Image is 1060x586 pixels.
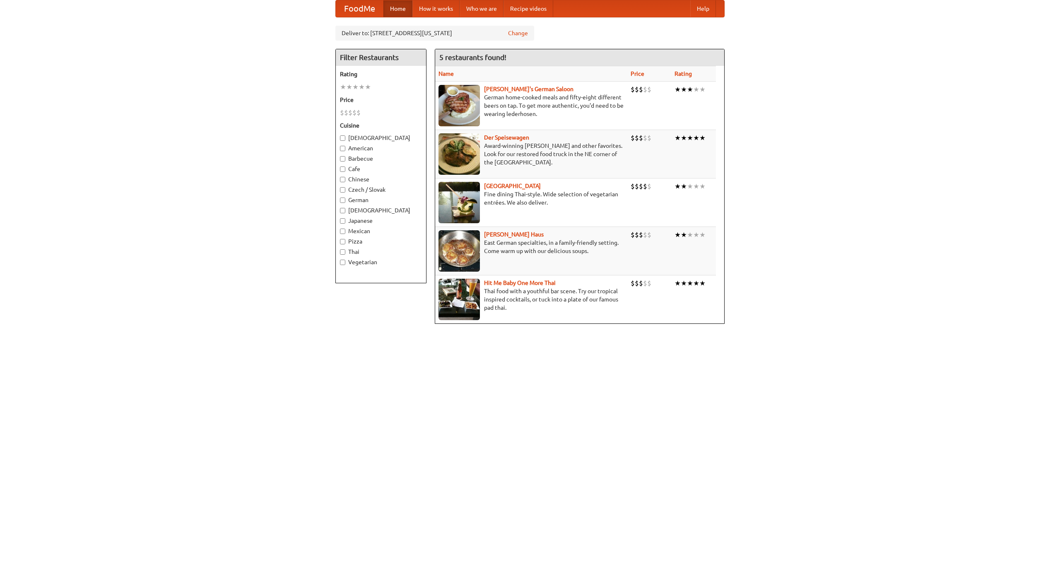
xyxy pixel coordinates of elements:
li: $ [631,85,635,94]
a: [GEOGRAPHIC_DATA] [484,183,541,189]
li: ★ [675,230,681,239]
li: $ [635,133,639,142]
li: ★ [699,133,706,142]
li: ★ [359,82,365,92]
ng-pluralize: 5 restaurants found! [439,53,506,61]
li: $ [643,85,647,94]
li: ★ [693,85,699,94]
li: ★ [681,133,687,142]
a: Rating [675,70,692,77]
li: $ [647,133,651,142]
li: ★ [675,279,681,288]
li: $ [639,182,643,191]
img: kohlhaus.jpg [438,230,480,272]
input: Japanese [340,218,345,224]
li: $ [647,279,651,288]
label: Barbecue [340,154,422,163]
img: babythai.jpg [438,279,480,320]
li: $ [635,230,639,239]
li: $ [348,108,352,117]
label: [DEMOGRAPHIC_DATA] [340,134,422,142]
li: $ [639,230,643,239]
p: East German specialties, in a family-friendly setting. Come warm up with our delicious soups. [438,239,624,255]
a: Hit Me Baby One More Thai [484,280,556,286]
p: Fine dining Thai-style. Wide selection of vegetarian entrées. We also deliver. [438,190,624,207]
li: ★ [687,85,693,94]
li: ★ [699,230,706,239]
li: ★ [687,230,693,239]
li: $ [631,230,635,239]
a: FoodMe [336,0,383,17]
input: American [340,146,345,151]
li: ★ [681,182,687,191]
li: ★ [352,82,359,92]
input: Barbecue [340,156,345,162]
img: speisewagen.jpg [438,133,480,175]
input: Mexican [340,229,345,234]
label: Pizza [340,237,422,246]
li: $ [643,182,647,191]
li: $ [631,133,635,142]
label: [DEMOGRAPHIC_DATA] [340,206,422,215]
label: Japanese [340,217,422,225]
label: German [340,196,422,204]
li: ★ [693,182,699,191]
label: Cafe [340,165,422,173]
li: $ [344,108,348,117]
li: $ [643,279,647,288]
a: Price [631,70,644,77]
label: Thai [340,248,422,256]
li: $ [352,108,357,117]
li: ★ [681,279,687,288]
li: ★ [699,182,706,191]
h5: Price [340,96,422,104]
a: [PERSON_NAME]'s German Saloon [484,86,573,92]
li: ★ [346,82,352,92]
label: Mexican [340,227,422,235]
li: ★ [687,133,693,142]
label: Vegetarian [340,258,422,266]
h5: Cuisine [340,121,422,130]
input: [DEMOGRAPHIC_DATA] [340,135,345,141]
li: $ [639,133,643,142]
li: ★ [681,230,687,239]
img: esthers.jpg [438,85,480,126]
a: Change [508,29,528,37]
a: Home [383,0,412,17]
input: German [340,198,345,203]
a: How it works [412,0,460,17]
a: Help [690,0,716,17]
h4: Filter Restaurants [336,49,426,66]
input: [DEMOGRAPHIC_DATA] [340,208,345,213]
li: $ [357,108,361,117]
li: $ [647,85,651,94]
li: $ [647,230,651,239]
li: ★ [693,133,699,142]
a: Der Speisewagen [484,134,529,141]
li: $ [647,182,651,191]
li: $ [635,182,639,191]
li: $ [340,108,344,117]
p: Award-winning [PERSON_NAME] and other favorites. Look for our restored food truck in the NE corne... [438,142,624,166]
input: Czech / Slovak [340,187,345,193]
p: German home-cooked meals and fifty-eight different beers on tap. To get more authentic, you'd nee... [438,93,624,118]
img: satay.jpg [438,182,480,223]
li: ★ [675,133,681,142]
li: ★ [693,230,699,239]
li: $ [639,85,643,94]
li: $ [631,182,635,191]
li: $ [643,133,647,142]
li: ★ [693,279,699,288]
li: $ [643,230,647,239]
li: ★ [365,82,371,92]
li: ★ [675,182,681,191]
li: ★ [699,85,706,94]
li: ★ [340,82,346,92]
input: Thai [340,249,345,255]
h5: Rating [340,70,422,78]
b: [PERSON_NAME] Haus [484,231,544,238]
input: Cafe [340,166,345,172]
li: ★ [699,279,706,288]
